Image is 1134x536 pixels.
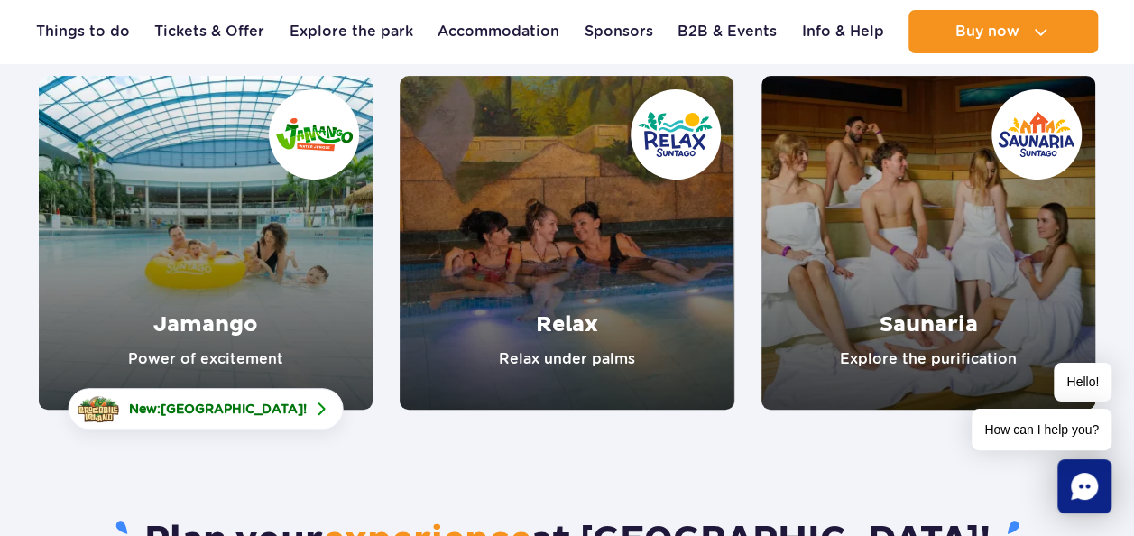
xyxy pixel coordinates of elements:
[678,10,777,53] a: B2B & Events
[954,23,1019,40] span: Buy now
[908,10,1098,53] button: Buy now
[1054,363,1111,402] span: Hello!
[400,76,733,410] a: Relax
[802,10,884,53] a: Info & Help
[39,76,373,410] a: Jamango
[69,388,344,430] a: New:[GEOGRAPHIC_DATA]!
[761,76,1095,410] a: Saunaria
[1057,459,1111,513] div: Chat
[129,400,307,418] span: New: !
[154,10,264,53] a: Tickets & Offer
[438,10,559,53] a: Accommodation
[290,10,413,53] a: Explore the park
[972,409,1111,450] span: How can I help you?
[36,10,130,53] a: Things to do
[585,10,653,53] a: Sponsors
[161,402,303,416] span: [GEOGRAPHIC_DATA]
